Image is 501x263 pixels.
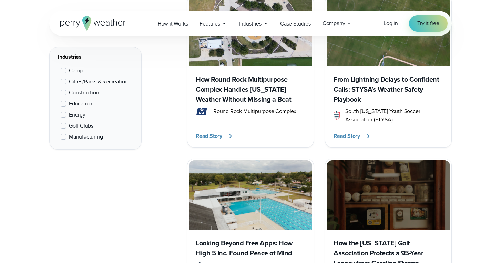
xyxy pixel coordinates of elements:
[69,111,85,119] span: Energy
[196,132,233,140] button: Read Story
[152,17,194,31] a: How it Works
[274,17,317,31] a: Case Studies
[58,53,133,61] div: Industries
[213,107,296,115] span: Round Rock Multipurpose Complex
[384,19,398,27] span: Log in
[323,19,345,28] span: Company
[69,67,83,75] span: Camp
[280,20,311,28] span: Case Studies
[384,19,398,28] a: Log in
[409,15,448,32] a: Try it free
[69,133,103,141] span: Manufacturing
[196,107,208,115] img: round rock
[196,238,305,258] h3: Looking Beyond Free Apps: How High 5 Inc. Found Peace of Mind
[239,20,262,28] span: Industries
[345,107,443,124] span: South [US_STATE] Youth Soccer Association (STYSA)
[334,111,340,120] img: STYSA
[69,89,99,97] span: Construction
[417,19,439,28] span: Try it free
[334,74,443,104] h3: From Lightning Delays to Confident Calls: STYSA’s Weather Safety Playbook
[334,132,360,140] span: Read Story
[334,132,371,140] button: Read Story
[196,132,222,140] span: Read Story
[200,20,220,28] span: Features
[69,100,92,108] span: Education
[189,160,312,230] img: High 5 inc.
[69,122,93,130] span: Golf Clubs
[157,20,188,28] span: How it Works
[196,74,305,104] h3: How Round Rock Multipurpose Complex Handles [US_STATE] Weather Without Missing a Beat
[69,78,128,86] span: Cities/Parks & Recreation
